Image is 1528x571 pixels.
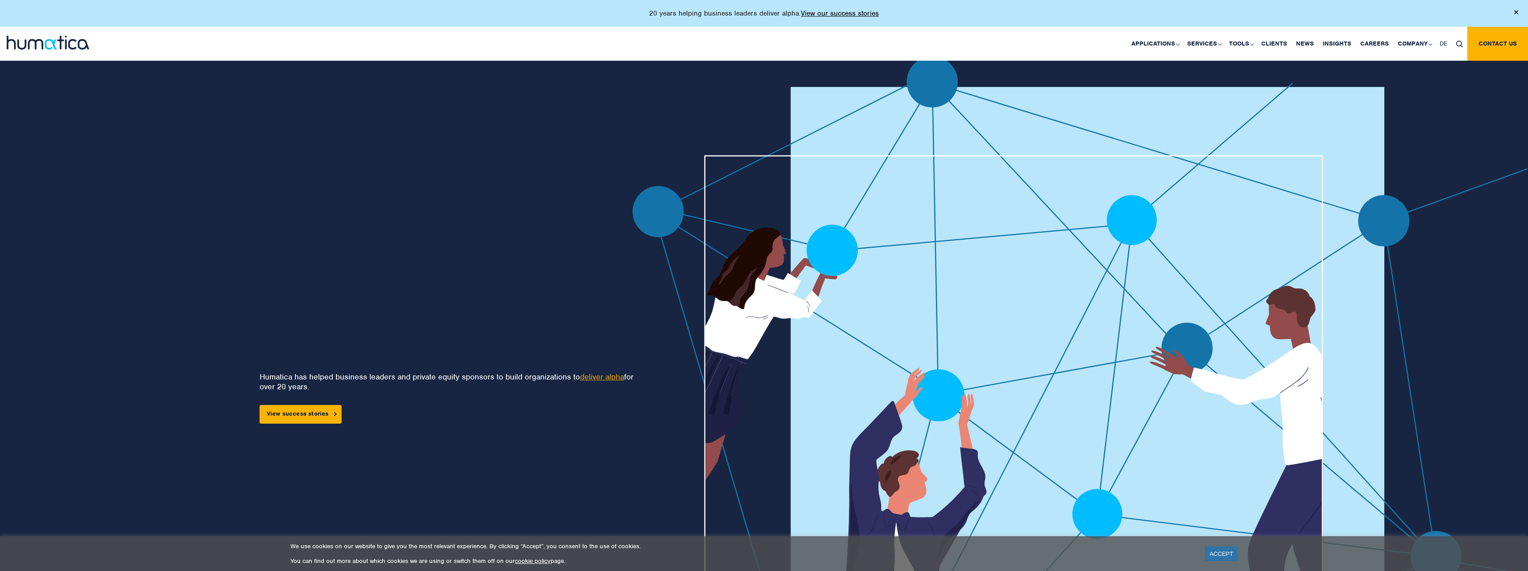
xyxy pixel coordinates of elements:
a: Services [1183,27,1225,61]
a: Clients [1257,27,1292,61]
a: News [1292,27,1318,61]
span: DE [1440,40,1447,47]
p: 20 years helping business leaders deliver alpha. [649,9,879,18]
a: cookie policy [515,557,551,565]
img: logo [7,36,89,50]
a: Contact us [1467,27,1528,61]
a: View success stories [260,405,342,424]
img: search_icon [1456,41,1463,47]
a: Tools [1225,27,1257,61]
p: We use cookies on our website to give you the most relevant experience. By clicking “Accept”, you... [290,542,1194,550]
a: Company [1393,27,1435,61]
a: View our success stories [801,9,879,18]
a: Applications [1127,27,1183,61]
a: ACCEPT [1205,546,1238,561]
img: arrowicon [334,412,337,416]
a: DE [1435,27,1452,61]
p: You can find out more about which cookies we are using or switch them off on our page. [290,557,1194,565]
p: Humatica has helped business leaders and private equity sponsors to build organizations to for ov... [260,372,636,392]
a: Careers [1356,27,1393,61]
a: Insights [1318,27,1356,61]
